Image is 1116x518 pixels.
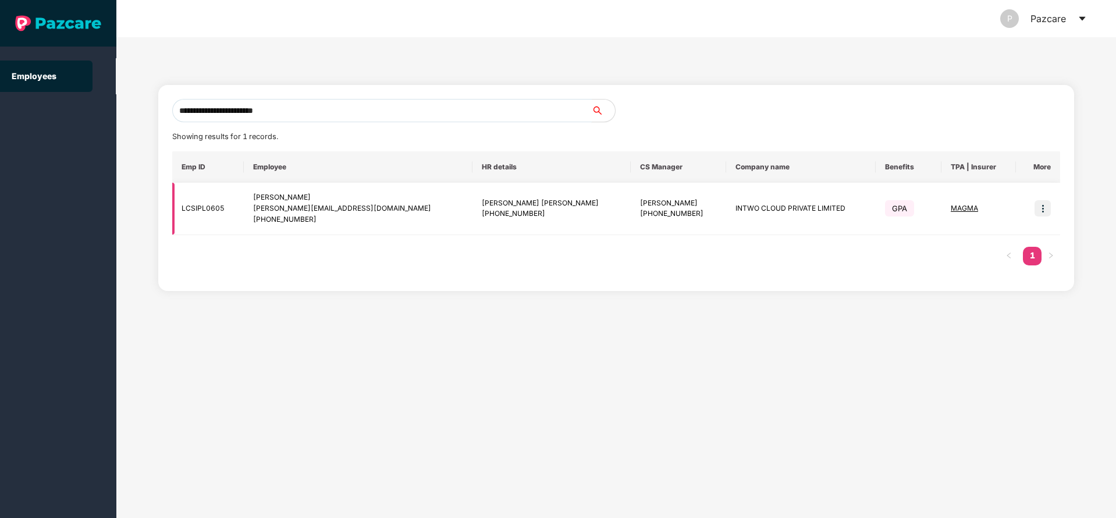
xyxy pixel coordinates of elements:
img: icon [1035,200,1051,217]
th: Emp ID [172,151,244,183]
span: GPA [885,200,914,217]
span: caret-down [1078,14,1087,23]
li: 1 [1023,247,1042,265]
th: Employee [244,151,472,183]
span: right [1047,252,1054,259]
th: HR details [472,151,630,183]
span: Showing results for 1 records. [172,132,278,141]
td: INTWO CLOUD PRIVATE LIMITED [726,183,876,235]
span: left [1005,252,1012,259]
th: TPA | Insurer [941,151,1016,183]
th: CS Manager [631,151,726,183]
td: LCSIPL0605 [172,183,244,235]
div: [PERSON_NAME][EMAIL_ADDRESS][DOMAIN_NAME] [253,203,463,214]
div: [PHONE_NUMBER] [482,208,621,219]
div: [PHONE_NUMBER] [253,214,463,225]
div: [PERSON_NAME] [PERSON_NAME] [482,198,621,209]
div: [PERSON_NAME] [253,192,463,203]
span: search [591,106,615,115]
a: 1 [1023,247,1042,264]
div: [PHONE_NUMBER] [640,208,717,219]
th: More [1016,151,1060,183]
button: right [1042,247,1060,265]
th: Company name [726,151,876,183]
li: Next Page [1042,247,1060,265]
button: left [1000,247,1018,265]
button: search [591,99,616,122]
div: [PERSON_NAME] [640,198,717,209]
a: Employees [12,71,56,81]
span: MAGMA [951,204,978,212]
span: P [1007,9,1012,28]
th: Benefits [876,151,941,183]
li: Previous Page [1000,247,1018,265]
